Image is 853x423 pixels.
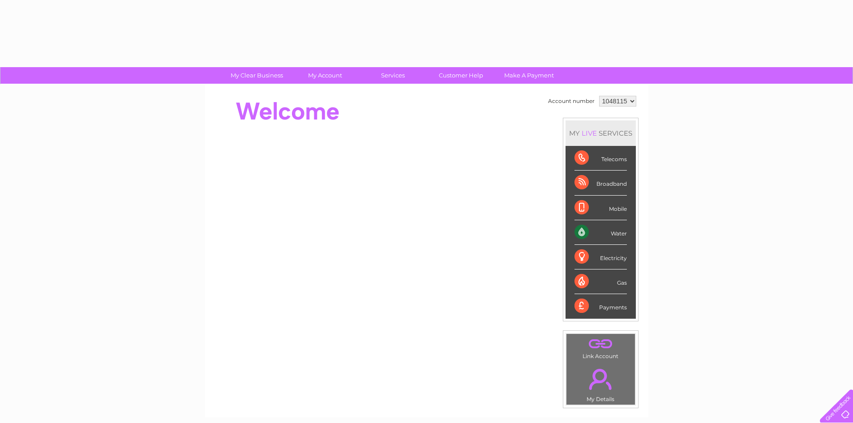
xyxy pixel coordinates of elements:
[288,67,362,84] a: My Account
[566,361,635,405] td: My Details
[566,120,636,146] div: MY SERVICES
[574,269,627,294] div: Gas
[574,294,627,318] div: Payments
[566,333,635,362] td: Link Account
[569,336,633,352] a: .
[574,245,627,269] div: Electricity
[574,171,627,195] div: Broadband
[356,67,430,84] a: Services
[220,67,294,84] a: My Clear Business
[424,67,498,84] a: Customer Help
[546,94,597,109] td: Account number
[580,129,599,137] div: LIVE
[574,220,627,245] div: Water
[492,67,566,84] a: Make A Payment
[569,363,633,395] a: .
[574,196,627,220] div: Mobile
[574,146,627,171] div: Telecoms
